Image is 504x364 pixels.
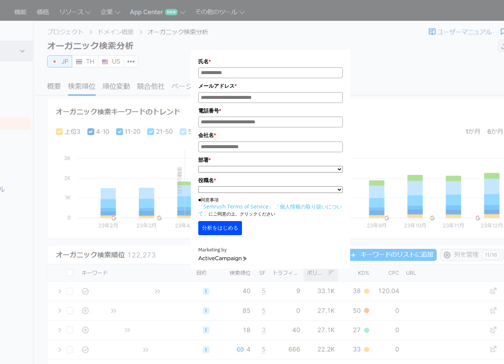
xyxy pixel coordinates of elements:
[198,131,343,139] label: 会社名
[198,176,343,184] label: 役職名
[198,156,343,164] label: 部署
[198,203,273,210] a: 「Semrush Terms of Service」
[198,107,343,115] label: 電話番号
[198,203,342,217] a: 「個人情報の取り扱いについて」
[198,221,242,235] button: 分析をはじめる
[198,197,343,217] p: ■同意事項 にご同意の上、クリックください
[198,246,343,254] div: Marketing by
[198,82,343,90] label: メールアドレス
[198,57,343,66] label: 氏名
